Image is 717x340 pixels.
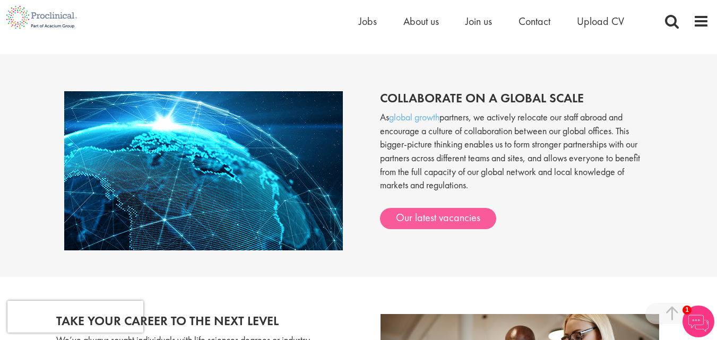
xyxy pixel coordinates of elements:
img: Chatbot [683,306,714,337]
h2: Take your career to the next level [56,314,351,328]
span: 1 [683,306,692,315]
p: As partners, we actively relocate our staff abroad and encourage a culture of collaboration betwe... [380,110,653,203]
a: Jobs [359,14,377,28]
a: About us [403,14,439,28]
a: Contact [519,14,550,28]
iframe: reCAPTCHA [7,301,143,333]
a: Our latest vacancies [380,208,496,229]
a: global growth [389,111,439,123]
a: Upload CV [577,14,624,28]
a: Join us [465,14,492,28]
h2: Collaborate on a global scale [380,91,653,105]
